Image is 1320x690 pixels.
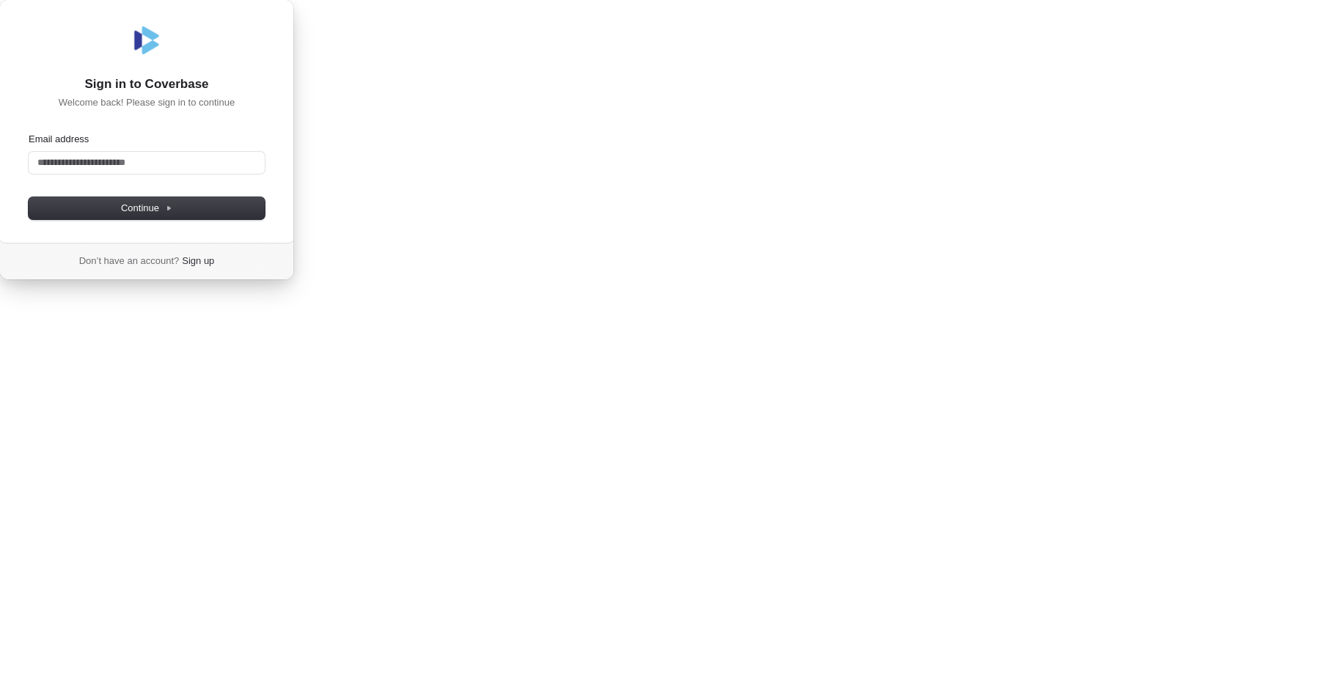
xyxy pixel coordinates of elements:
button: Continue [29,197,265,219]
span: Don’t have an account? [79,254,180,268]
img: Coverbase [129,23,164,58]
p: Welcome back! Please sign in to continue [29,96,265,109]
h1: Sign in to Coverbase [29,76,265,93]
span: Continue [121,202,172,215]
a: Sign up [182,254,214,268]
label: Email address [29,133,89,146]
